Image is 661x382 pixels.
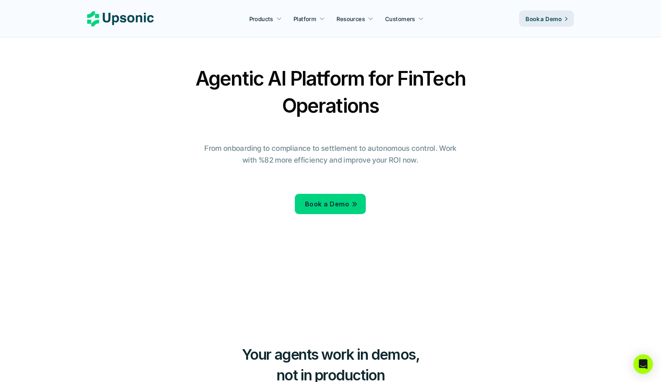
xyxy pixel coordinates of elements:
p: Platform [294,15,316,23]
h2: Agentic AI Platform for FinTech Operations [189,65,472,119]
p: Book a Demo [526,15,562,23]
span: Your agents work in demos, [242,346,420,363]
p: Products [249,15,273,23]
p: Book a Demo [305,198,349,210]
p: From onboarding to compliance to settlement to autonomous control. Work with %82 more efficiency ... [199,143,462,166]
a: Book a Demo [295,194,366,214]
a: Book a Demo [519,11,574,27]
p: Resources [337,15,365,23]
p: Customers [385,15,415,23]
div: Open Intercom Messenger [633,354,653,374]
a: Products [245,11,287,26]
